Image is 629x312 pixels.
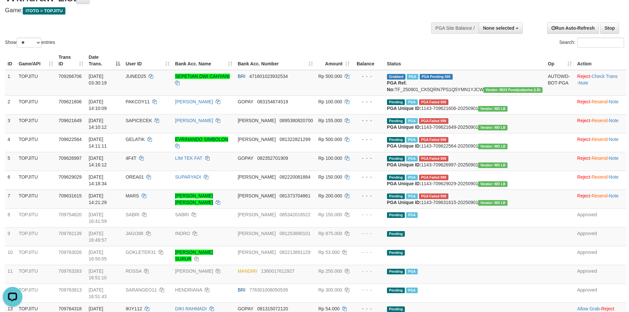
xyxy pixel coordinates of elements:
[125,287,157,293] span: SARANGEO11
[577,99,590,104] a: Reject
[125,137,145,142] span: GELATIK
[609,193,619,198] a: Note
[384,70,545,96] td: TF_250901_CK5QRN7PS1Q5YMN1YJCW
[387,181,421,186] b: PGA Unique ID:
[355,117,381,124] div: - - -
[280,174,310,180] span: Copy 082220081884 to clipboard
[175,156,202,161] a: LIM TEK FAT
[577,306,601,311] span: ·
[58,287,82,293] span: 709763813
[16,95,56,114] td: TOPJITU
[17,38,41,48] select: Showentries
[16,70,56,96] td: TOPJITU
[406,156,418,161] span: Marked by bjqdanil
[387,118,405,124] span: Pending
[575,227,626,246] td: Approved
[175,99,213,104] a: [PERSON_NAME]
[387,200,421,205] b: PGA Unique ID:
[16,114,56,133] td: TOPJITU
[125,156,136,161] span: 4F4T
[89,287,107,299] span: [DATE] 16:51:43
[355,305,381,312] div: - - -
[387,269,405,274] span: Pending
[257,156,288,161] span: Copy 082352701909 to clipboard
[261,268,295,274] span: Copy 1360017612927 to clipboard
[352,51,384,70] th: Balance
[58,156,82,161] span: 709626997
[575,114,626,133] td: · ·
[387,143,421,149] b: PGA Unique ID:
[559,38,624,48] label: Search:
[355,287,381,293] div: - - -
[89,99,107,111] span: [DATE] 14:10:09
[238,212,276,217] span: [PERSON_NAME]
[16,51,56,70] th: Game/API: activate to sort column ascending
[318,306,340,311] span: Rp 54.000
[175,231,190,236] a: INDRO
[89,156,107,167] span: [DATE] 14:16:12
[577,306,600,311] a: Allow Grab
[58,306,82,311] span: 709764318
[318,99,342,104] span: Rp 100.000
[175,250,213,261] a: [PERSON_NAME] SURUR
[5,51,16,70] th: ID
[355,98,381,105] div: - - -
[577,174,590,180] a: Reject
[384,114,545,133] td: 1143-709621649-20250901
[175,174,201,180] a: SUPARYADI
[16,265,56,284] td: TOPJITU
[58,74,82,79] span: 709266706
[5,246,16,265] td: 10
[280,250,310,255] span: Copy 082213891129 to clipboard
[89,174,107,186] span: [DATE] 14:18:34
[318,118,342,123] span: Rp 155.000
[478,162,507,168] span: Vendor URL: https://dashboard.q2checkout.com/secure
[575,246,626,265] td: Approved
[318,156,342,161] span: Rp 100.000
[238,118,276,123] span: [PERSON_NAME]
[575,70,626,96] td: · ·
[5,133,16,152] td: 4
[16,246,56,265] td: TOPJITU
[5,38,55,48] label: Show entries
[125,99,150,104] span: PAKCOY11
[575,133,626,152] td: · ·
[125,212,139,217] span: SABRI
[406,99,418,105] span: Marked by bjqdanil
[592,99,608,104] a: Resend
[89,250,107,261] span: [DATE] 16:50:55
[478,125,507,130] span: Vendor URL: https://dashboard.q2checkout.com/secure
[318,231,342,236] span: Rp 875.000
[387,193,405,199] span: Pending
[419,99,448,105] span: PGA Error
[5,208,16,227] td: 8
[387,212,405,218] span: Pending
[355,211,381,218] div: - - -
[58,212,82,217] span: 709754620
[280,212,310,217] span: Copy 085342016522 to clipboard
[406,193,418,199] span: Marked by bjqdanil
[238,99,253,104] span: GOPAY
[387,162,421,167] b: PGA Unique ID:
[280,231,310,236] span: Copy 081253890101 to clipboard
[545,70,575,96] td: AUTOWD-BOT-PGA
[577,193,590,198] a: Reject
[89,74,107,86] span: [DATE] 03:30:19
[58,250,82,255] span: 709763026
[575,208,626,227] td: Approved
[318,174,342,180] span: Rp 150.000
[238,306,253,311] span: GOPAY
[384,190,545,208] td: 1143-709631615-20250901
[609,174,619,180] a: Note
[600,22,619,34] a: Stop
[172,51,235,70] th: Bank Acc. Name: activate to sort column ascending
[478,200,507,206] span: Vendor URL: https://dashboard.q2checkout.com/secure
[316,51,352,70] th: Amount: activate to sort column ascending
[592,193,608,198] a: Resend
[387,156,405,161] span: Pending
[89,193,107,205] span: [DATE] 14:21:29
[577,74,590,79] a: Reject
[235,51,316,70] th: Bank Acc. Number: activate to sort column ascending
[547,22,599,34] a: Run Auto-Refresh
[575,152,626,171] td: · ·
